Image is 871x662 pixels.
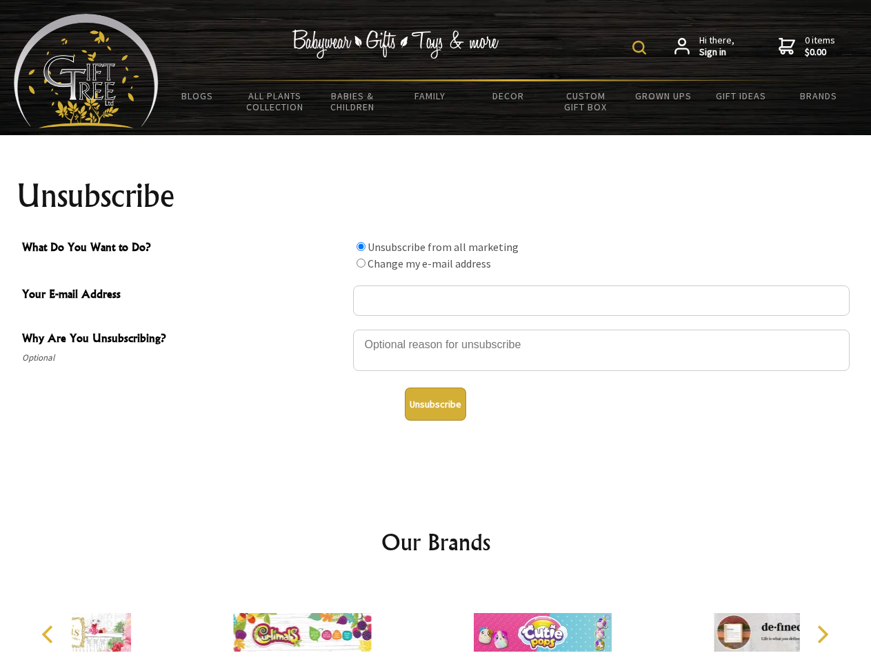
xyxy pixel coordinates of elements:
[547,81,625,121] a: Custom Gift Box
[702,81,780,110] a: Gift Ideas
[368,257,491,270] label: Change my e-mail address
[353,285,850,316] input: Your E-mail Address
[14,14,159,128] img: Babyware - Gifts - Toys and more...
[805,34,835,59] span: 0 items
[469,81,547,110] a: Decor
[368,240,519,254] label: Unsubscribe from all marketing
[780,81,858,110] a: Brands
[699,34,734,59] span: Hi there,
[674,34,734,59] a: Hi there,Sign in
[22,350,346,366] span: Optional
[624,81,702,110] a: Grown Ups
[22,285,346,305] span: Your E-mail Address
[807,619,837,650] button: Next
[17,179,855,212] h1: Unsubscribe
[392,81,470,110] a: Family
[632,41,646,54] img: product search
[292,30,499,59] img: Babywear - Gifts - Toys & more
[353,330,850,371] textarea: Why Are You Unsubscribing?
[805,46,835,59] strong: $0.00
[22,239,346,259] span: What Do You Want to Do?
[22,330,346,350] span: Why Are You Unsubscribing?
[34,619,65,650] button: Previous
[314,81,392,121] a: Babies & Children
[28,525,844,559] h2: Our Brands
[237,81,314,121] a: All Plants Collection
[159,81,237,110] a: BLOGS
[405,388,466,421] button: Unsubscribe
[699,46,734,59] strong: Sign in
[779,34,835,59] a: 0 items$0.00
[357,242,366,251] input: What Do You Want to Do?
[357,259,366,268] input: What Do You Want to Do?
